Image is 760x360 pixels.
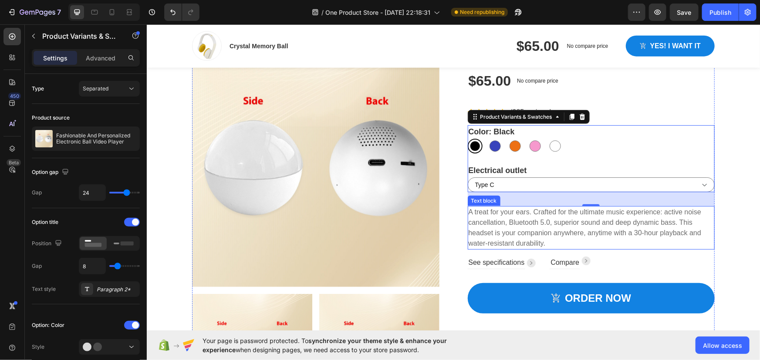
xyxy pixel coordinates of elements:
input: Auto [79,258,105,274]
button: 7 [3,3,65,21]
p: Fashionable And Personalized Electronic Ball Video Player [56,133,136,145]
input: Auto [79,185,105,200]
div: Type [32,85,44,93]
button: Separated [79,81,140,97]
div: Option: Color [32,321,64,329]
iframe: Design area [147,24,760,330]
div: Undo/Redo [164,3,199,21]
div: Beta [7,159,21,166]
span: / [321,8,324,17]
img: Alt Image [321,303,568,329]
p: Advanced [86,53,115,63]
button: Publish [702,3,739,21]
p: Product Variants & Swatches [42,31,116,41]
button: ORDER NOW [321,259,568,289]
span: Save [677,9,692,16]
div: Option gap [32,167,71,178]
div: Gap [32,262,42,270]
div: 450 [8,93,21,100]
div: Publish [709,8,731,17]
div: Paragraph 2* [97,286,138,293]
span: Need republishing [460,8,504,16]
div: Position [32,238,64,250]
p: (985 reviews) [364,83,405,93]
p: No compare price [370,54,412,59]
span: synchronize your theme style & enhance your experience [203,337,447,353]
p: Compare [404,233,432,243]
div: Option title [32,218,58,226]
span: Allow access [703,341,742,350]
button: Save [670,3,699,21]
div: Text block [323,173,352,180]
div: Product Variants & Swatches [332,89,407,97]
div: ORDER NOW [418,266,484,282]
div: $65.00 [321,45,365,68]
div: Text style [32,285,56,293]
div: Style [32,343,44,351]
legend: Electrical outlet [321,140,381,153]
legend: Color: Black [321,101,369,114]
img: product feature img [35,130,53,147]
p: See specifications [322,233,378,243]
div: Gap [32,189,42,197]
img: Alt Image [380,234,389,243]
span: Your page is password protected. To when designing pages, we need access to your store password. [203,336,481,354]
button: Allow access [696,337,750,354]
img: Alt Image [435,232,444,241]
p: A treat for your ears. Crafted for the ultimate music experience: active noise cancellation, Blue... [322,183,567,224]
p: Settings [43,53,68,63]
div: Product source [32,114,70,122]
span: One Product Store - [DATE] 22:18:31 [325,8,430,17]
span: Separated [83,85,108,92]
p: 7 [57,7,61,17]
